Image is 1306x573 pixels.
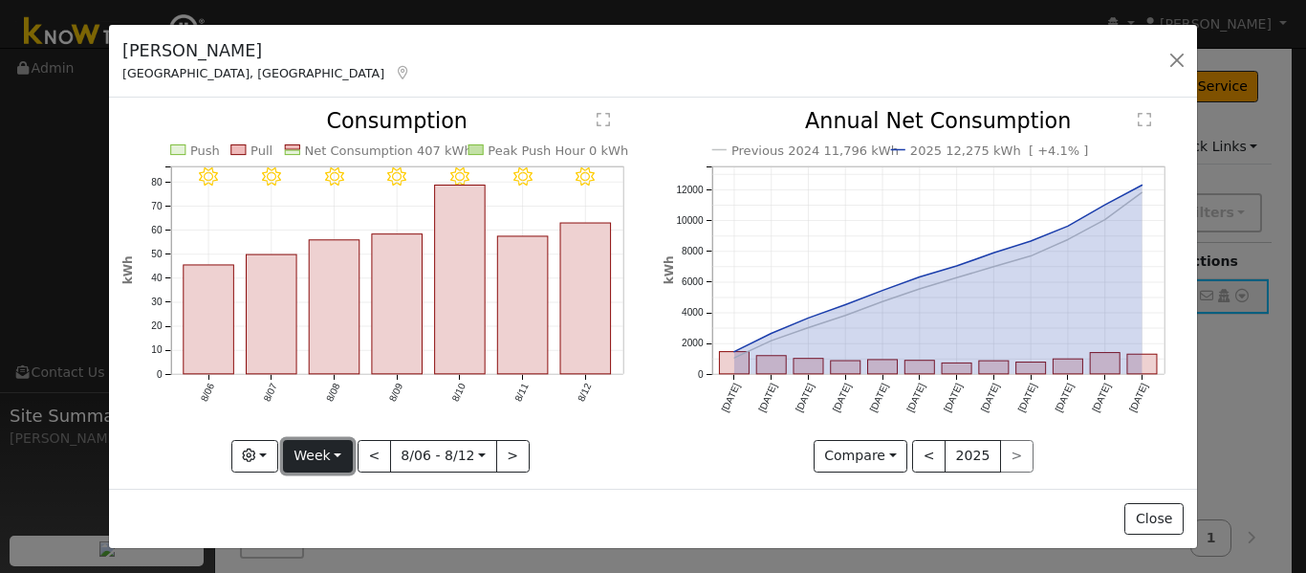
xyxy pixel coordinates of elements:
text: 20 [151,321,163,332]
button: < [358,440,391,473]
text: 4000 [682,308,704,319]
rect: onclick="" [1053,360,1082,375]
text: 8/12 [576,382,593,404]
circle: onclick="" [841,312,849,320]
circle: onclick="" [1138,189,1145,197]
text: 8/10 [450,382,468,404]
text: 70 [151,201,163,211]
rect: onclick="" [979,362,1009,375]
circle: onclick="" [915,274,923,281]
text: [DATE] [867,382,890,414]
circle: onclick="" [879,287,886,295]
circle: onclick="" [1027,253,1034,260]
circle: onclick="" [729,348,737,356]
button: < [912,440,946,473]
i: 8/09 - Clear [388,167,407,187]
circle: onclick="" [952,262,960,270]
rect: onclick="" [719,352,749,374]
i: 8/10 - Clear [450,167,469,187]
text: Pull [250,143,272,158]
button: 8/06 - 8/12 [390,440,497,473]
rect: onclick="" [794,359,823,374]
text: 0 [697,369,703,380]
circle: onclick="" [1027,237,1034,245]
rect: onclick="" [247,255,297,375]
text: 50 [151,249,163,259]
circle: onclick="" [990,250,997,257]
text: [DATE] [904,382,927,414]
i: 8/07 - Clear [262,167,281,187]
circle: onclick="" [767,330,774,338]
text: 10000 [676,215,704,226]
rect: onclick="" [184,265,234,374]
rect: onclick="" [867,360,897,374]
text: 12000 [676,185,704,195]
circle: onclick="" [952,275,960,282]
text:  [1138,113,1151,128]
h5: [PERSON_NAME] [122,38,411,63]
circle: onclick="" [990,263,997,271]
circle: onclick="" [767,338,774,345]
rect: onclick="" [942,364,971,374]
text: [DATE] [719,382,742,414]
rect: onclick="" [1015,363,1045,374]
text: 80 [151,177,163,187]
text: [DATE] [1016,382,1039,414]
i: 8/12 - Clear [577,167,596,187]
rect: onclick="" [830,362,860,375]
circle: onclick="" [1064,223,1072,231]
text: Previous 2024 11,796 kWh [731,143,899,158]
text: 8/11 [513,382,531,404]
text: 0 [157,369,163,380]
i: 8/08 - Clear [325,167,344,187]
text: 8/08 [324,382,341,404]
rect: onclick="" [435,186,486,374]
text: [DATE] [794,382,816,414]
button: Compare [814,440,908,473]
i: 8/11 - Clear [513,167,533,187]
span: [GEOGRAPHIC_DATA], [GEOGRAPHIC_DATA] [122,66,384,80]
rect: onclick="" [372,234,423,374]
text: Net Consumption 407 kWh [305,143,472,158]
text: kWh [663,256,676,285]
rect: onclick="" [904,361,934,374]
text: Push [190,143,220,158]
circle: onclick="" [915,286,923,294]
circle: onclick="" [1138,182,1145,189]
circle: onclick="" [804,315,812,322]
circle: onclick="" [879,298,886,306]
text: 40 [151,274,163,284]
rect: onclick="" [1127,355,1157,375]
button: Week [283,440,353,473]
button: Close [1124,503,1183,536]
text: Annual Net Consumption [805,109,1071,134]
rect: onclick="" [309,240,359,374]
circle: onclick="" [729,355,737,363]
text: 8/06 [199,382,216,404]
text: 2000 [682,339,704,349]
button: 2025 [945,440,1001,473]
text: [DATE] [1127,382,1150,414]
rect: onclick="" [1090,353,1120,374]
i: 8/06 - Clear [199,167,218,187]
text: [DATE] [979,382,1002,414]
rect: onclick="" [756,356,786,374]
text: [DATE] [831,382,854,414]
text: [DATE] [942,382,965,414]
text: 8/07 [262,382,279,404]
rect: onclick="" [498,236,549,374]
text: Consumption [327,109,468,134]
button: > [496,440,530,473]
text: 2025 12,275 kWh [ +4.1% ] [910,143,1089,158]
circle: onclick="" [841,301,849,309]
circle: onclick="" [1100,216,1108,224]
circle: onclick="" [1100,201,1108,209]
text: 30 [151,298,163,308]
text: 10 [151,345,163,356]
circle: onclick="" [1064,236,1072,244]
text: Peak Push Hour 0 kWh [489,143,629,158]
text: 8/09 [387,382,404,404]
text: [DATE] [1053,382,1076,414]
text: 8000 [682,246,704,256]
text:  [598,113,611,128]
